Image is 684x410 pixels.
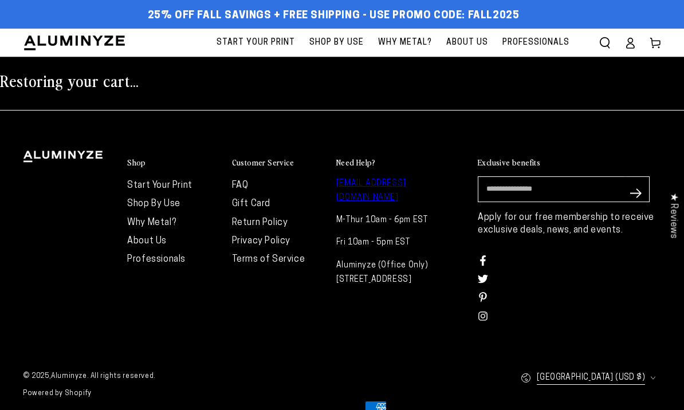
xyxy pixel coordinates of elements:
summary: Shop [127,157,220,168]
p: Aluminyze (Office Only) [STREET_ADDRESS] [336,258,429,287]
a: FAQ [232,181,249,190]
small: © 2025, . All rights reserved. [23,368,342,385]
summary: Need Help? [336,157,429,168]
a: Return Policy [232,218,288,227]
summary: Search our site [592,30,618,56]
summary: Customer Service [232,157,325,168]
summary: Exclusive benefits [478,157,661,168]
span: About Us [446,36,488,50]
a: Gift Card [232,199,270,208]
a: About Us [127,236,167,246]
a: Privacy Policy [232,236,290,246]
a: About Us [441,29,494,57]
a: Powered by Shopify [23,390,92,397]
p: Fri 10am - 5pm EST [336,235,429,250]
a: Professionals [127,255,186,264]
div: Click to open Judge.me floating reviews tab [662,184,684,247]
span: Why Metal? [378,36,432,50]
span: Start Your Print [217,36,295,50]
span: Professionals [502,36,569,50]
button: Subscribe [624,176,650,211]
a: [EMAIL_ADDRESS][DOMAIN_NAME] [336,179,406,202]
span: [GEOGRAPHIC_DATA] (USD $) [537,370,645,385]
a: Start Your Print [211,29,301,57]
a: Shop By Use [304,29,369,57]
a: Why Metal? [127,218,176,227]
a: Aluminyze [51,373,87,380]
a: Professionals [497,29,575,57]
p: M-Thur 10am - 6pm EST [336,213,429,227]
a: Why Metal? [372,29,438,57]
button: [GEOGRAPHIC_DATA] (USD $) [521,365,661,391]
span: Shop By Use [309,36,364,50]
p: Apply for our free membership to receive exclusive deals, news, and events. [478,211,661,237]
img: Aluminyze [23,34,126,52]
a: Shop By Use [127,199,180,208]
a: Start Your Print [127,181,192,190]
span: 25% off FALL Savings + Free Shipping - Use Promo Code: FALL2025 [148,10,520,22]
a: Terms of Service [232,255,305,264]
